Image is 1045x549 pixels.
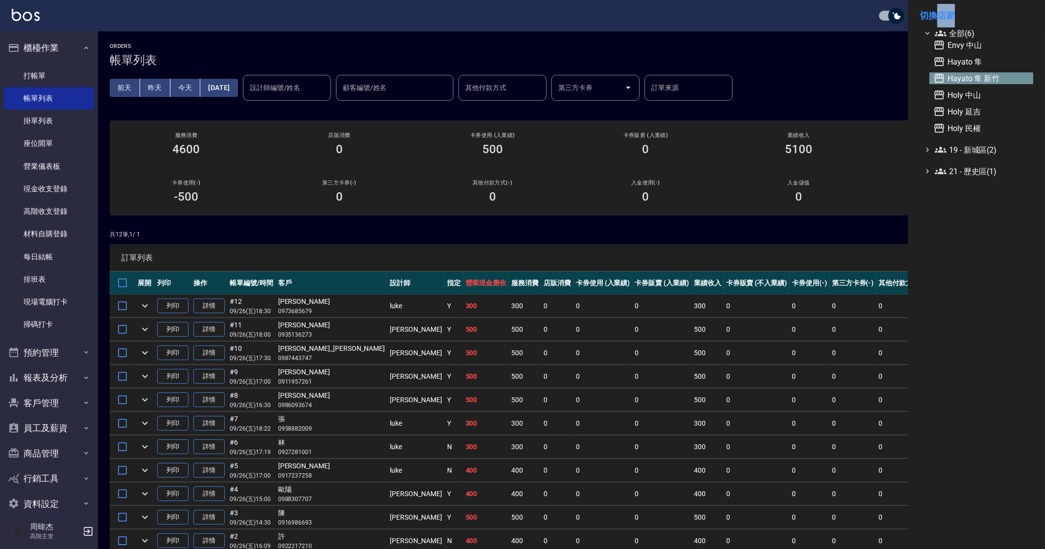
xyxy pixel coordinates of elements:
[935,27,1029,39] span: 全部(6)
[935,165,1029,177] span: 21 - 歷史區(1)
[933,56,1029,68] span: Hayato 隼
[933,89,1029,101] span: Holy 中山
[935,144,1029,156] span: 19 - 新城區(2)
[933,39,1029,51] span: Envy 中山
[920,4,1033,27] li: 切換店家
[933,122,1029,134] span: Holy 民權
[933,106,1029,117] span: Holy 延吉
[933,72,1029,84] span: Hayato 隼 新竹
